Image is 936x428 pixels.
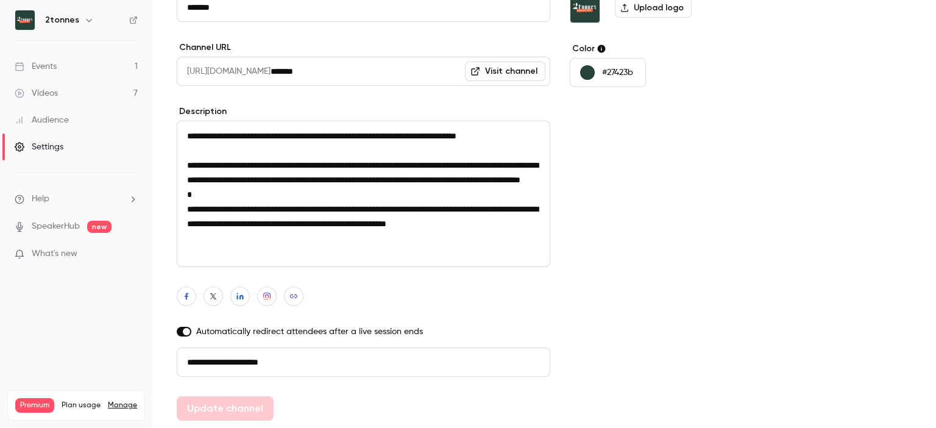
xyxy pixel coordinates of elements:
[177,57,271,86] span: [URL][DOMAIN_NAME]
[32,248,77,260] span: What's new
[602,66,633,79] p: #27423b
[177,326,550,338] label: Automatically redirect attendees after a live session ends
[15,398,54,413] span: Premium
[32,193,49,205] span: Help
[108,401,137,410] a: Manage
[15,10,35,30] img: 2tonnes
[465,62,545,81] a: Visit channel
[177,105,550,118] label: Description
[15,193,138,205] li: help-dropdown-opener
[123,249,138,260] iframe: Noticeable Trigger
[570,43,757,55] label: Color
[45,14,79,26] h6: 2tonnes
[62,401,101,410] span: Plan usage
[15,141,63,153] div: Settings
[15,87,58,99] div: Videos
[32,220,80,233] a: SpeakerHub
[15,114,69,126] div: Audience
[177,41,550,54] label: Channel URL
[15,60,57,73] div: Events
[570,58,646,87] button: #27423b
[87,221,112,233] span: new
